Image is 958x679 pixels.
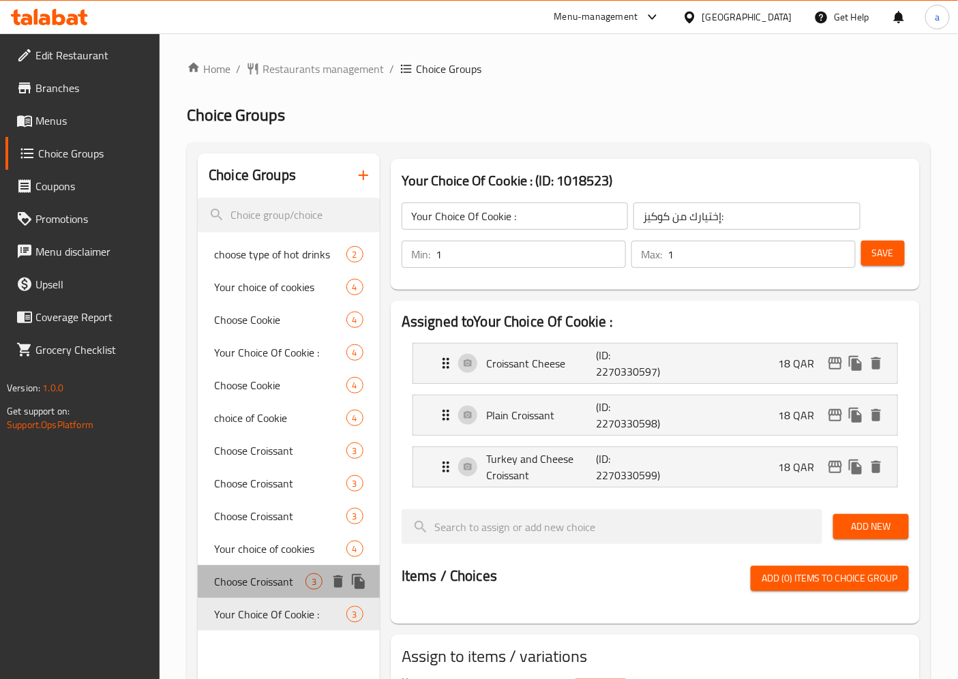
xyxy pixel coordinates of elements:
a: Menu disclaimer [5,235,160,268]
div: Menu-management [554,9,638,25]
button: duplicate [845,457,866,477]
a: Home [187,61,230,77]
input: search [402,509,822,544]
span: 4 [347,543,363,556]
button: delete [866,353,886,374]
span: 4 [347,412,363,425]
li: Expand [402,337,909,389]
span: choice of Cookie [214,410,346,426]
p: 18 QAR [778,407,825,423]
span: Add (0) items to choice group [762,570,898,587]
button: duplicate [348,571,369,592]
a: Menus [5,104,160,137]
div: Choices [346,541,363,557]
h2: Items / Choices [402,566,497,586]
div: choose type of hot drinks2 [198,238,380,271]
h2: Assigned to Your Choice Of Cookie : [402,312,909,332]
span: Your Choice Of Cookie : [214,606,346,622]
div: Your choice of cookies4 [198,271,380,303]
button: delete [866,457,886,477]
span: Choose Cookie [214,377,346,393]
span: Choose Cookie [214,312,346,328]
p: Plain Croissant [486,407,596,423]
div: choice of Cookie4 [198,402,380,434]
span: Get support on: [7,402,70,420]
span: Coupons [35,178,149,194]
div: Choices [346,606,363,622]
button: duplicate [845,405,866,425]
div: Your choice of cookies4 [198,532,380,565]
div: Expand [413,395,897,435]
span: Add New [844,518,898,535]
span: Choose Croissant [214,475,346,492]
span: Restaurants management [263,61,384,77]
span: 1.0.0 [42,379,63,397]
a: Promotions [5,202,160,235]
span: choose type of hot drinks [214,246,346,262]
h2: Assign to items / variations [402,646,909,667]
div: Choose Croissant3 [198,500,380,532]
button: edit [825,353,845,374]
p: Max: [641,246,662,262]
div: Your Choice Of Cookie :4 [198,336,380,369]
div: Choose Croissant3 [198,467,380,500]
div: Choose Cookie4 [198,303,380,336]
span: Coverage Report [35,309,149,325]
a: Choice Groups [5,137,160,170]
p: Turkey and Cheese Croissant [486,451,596,483]
span: Choice Groups [416,61,481,77]
button: delete [866,405,886,425]
div: Choose Croissant3 [198,434,380,467]
span: Grocery Checklist [35,342,149,358]
span: Choose Croissant [214,442,346,459]
span: Save [872,245,894,262]
li: Expand [402,441,909,493]
a: Restaurants management [246,61,384,77]
div: Expand [413,344,897,383]
p: (ID: 2270330598) [596,399,670,432]
button: edit [825,457,845,477]
button: Add (0) items to choice group [751,566,909,591]
span: Choice Groups [187,100,285,130]
a: Coupons [5,170,160,202]
a: Upsell [5,268,160,301]
a: Branches [5,72,160,104]
div: Choices [346,246,363,262]
span: Your choice of cookies [214,541,346,557]
div: Choose Croissant3deleteduplicate [198,565,380,598]
li: / [236,61,241,77]
span: 3 [306,575,322,588]
nav: breadcrumb [187,61,931,77]
div: Choices [346,442,363,459]
p: Min: [411,246,430,262]
span: 4 [347,281,363,294]
span: 3 [347,608,363,621]
p: 18 QAR [778,459,825,475]
span: 4 [347,379,363,392]
span: 4 [347,314,363,327]
p: Croissant Cheese [486,355,596,372]
span: 3 [347,444,363,457]
div: Your Choice Of Cookie :3 [198,598,380,631]
button: Save [861,241,905,266]
a: Edit Restaurant [5,39,160,72]
div: [GEOGRAPHIC_DATA] [702,10,792,25]
span: Your Choice Of Cookie : [214,344,346,361]
p: 18 QAR [778,355,825,372]
span: a [935,10,940,25]
span: Menu disclaimer [35,243,149,260]
span: 3 [347,477,363,490]
span: Menus [35,112,149,129]
p: (ID: 2270330597) [596,347,670,380]
a: Coverage Report [5,301,160,333]
span: 2 [347,248,363,261]
a: Grocery Checklist [5,333,160,366]
span: Choose Croissant [214,508,346,524]
span: 4 [347,346,363,359]
button: edit [825,405,845,425]
li: / [389,61,394,77]
span: Promotions [35,211,149,227]
div: Choices [305,573,323,590]
button: Add New [833,514,909,539]
span: Choose Croissant [214,573,305,590]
